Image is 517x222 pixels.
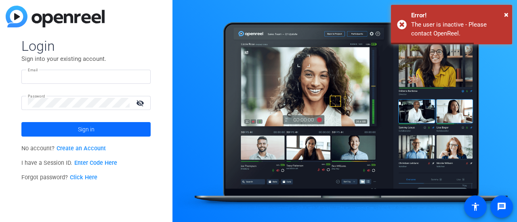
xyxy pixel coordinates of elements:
mat-icon: message [497,202,506,212]
div: Error! [411,11,506,20]
span: No account? [21,145,106,152]
button: Sign in [21,122,151,137]
a: Click Here [70,174,97,181]
a: Create an Account [57,145,106,152]
span: Sign in [78,119,95,139]
div: The user is inactive - Please contact OpenReel. [411,20,506,38]
span: Forgot password? [21,174,97,181]
mat-icon: accessibility [471,202,480,212]
mat-label: Email [28,68,38,72]
span: Login [21,37,151,54]
span: × [504,10,509,19]
img: blue-gradient.svg [6,6,105,27]
mat-label: Password [28,94,45,98]
p: Sign into your existing account. [21,54,151,63]
button: Close [504,8,509,21]
a: Enter Code Here [74,160,117,166]
span: I have a Session ID. [21,160,117,166]
mat-icon: visibility_off [131,97,151,109]
input: Enter Email Address [28,72,144,81]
